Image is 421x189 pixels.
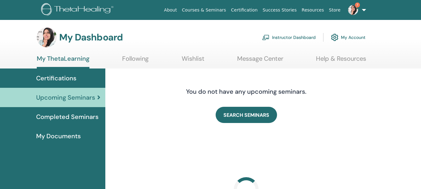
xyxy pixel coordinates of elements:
h4: You do not have any upcoming seminars. [148,88,344,95]
a: Courses & Seminars [179,4,229,16]
h3: My Dashboard [59,32,123,43]
a: Message Center [237,55,283,67]
a: My ThetaLearning [37,55,89,69]
a: Following [122,55,149,67]
span: Upcoming Seminars [36,93,95,102]
img: logo.png [41,3,116,17]
span: Certifications [36,73,76,83]
span: 7 [355,2,360,7]
a: Help & Resources [316,55,366,67]
span: Completed Seminars [36,112,98,121]
a: Success Stories [260,4,299,16]
img: chalkboard-teacher.svg [262,35,270,40]
a: About [161,4,179,16]
a: Certification [228,4,260,16]
span: SEARCH SEMINARS [223,112,269,118]
a: My Account [331,31,366,44]
a: Instructor Dashboard [262,31,316,44]
a: Store [327,4,343,16]
img: default.jpg [348,5,358,15]
a: SEARCH SEMINARS [216,107,277,123]
span: My Documents [36,131,81,141]
a: Wishlist [182,55,204,67]
a: Resources [299,4,327,16]
img: cog.svg [331,32,338,43]
img: default.jpg [37,27,57,47]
